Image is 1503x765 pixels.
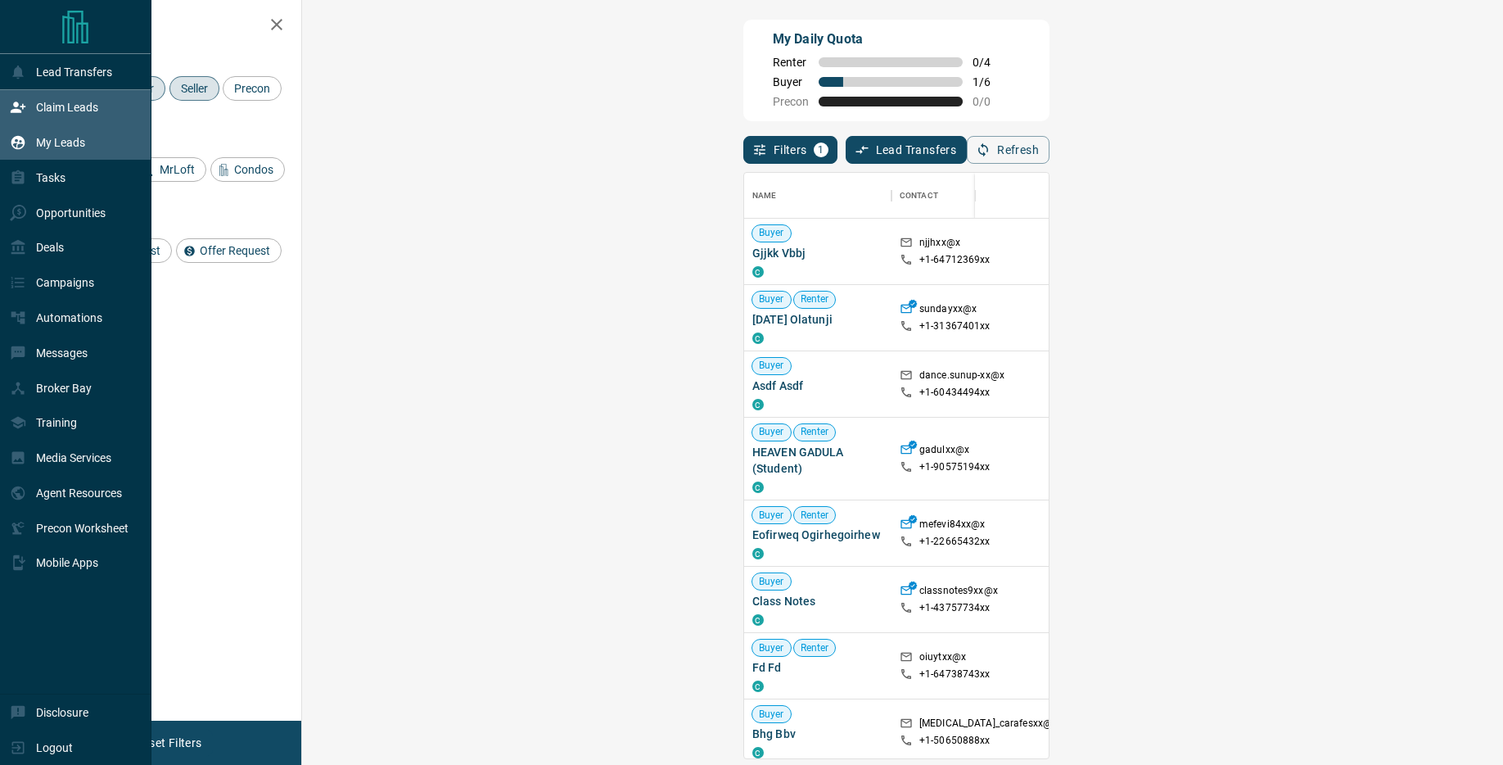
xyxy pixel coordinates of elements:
span: Renter [773,56,809,69]
span: Buyer [752,292,791,306]
button: Reset Filters [124,729,212,757]
span: Buyer [752,359,791,373]
span: Buyer [752,641,791,655]
p: classnotes9xx@x [919,584,998,601]
p: +1- 64738743xx [919,668,991,681]
span: Precon [228,82,276,95]
span: 0 / 0 [973,95,1009,108]
span: 0 / 4 [973,56,1009,69]
button: Refresh [967,136,1049,164]
div: MrLoft [136,157,206,182]
div: condos.ca [752,681,764,692]
span: Buyer [773,75,809,88]
span: Asdf Asdf [752,378,883,394]
p: oiuytxx@x [919,650,966,668]
span: Renter [794,292,836,306]
span: Class Notes [752,593,883,609]
p: +1- 64712369xx [919,253,991,267]
div: Contact [891,173,1022,219]
span: Eofirweq Ogirhegoirhew [752,527,883,543]
span: Buyer [752,509,791,523]
div: Name [744,173,891,219]
span: Condos [228,163,279,176]
span: [DATE] Olatunji [752,311,883,328]
p: My Daily Quota [773,29,1009,49]
span: Renter [794,641,836,655]
p: +1- 90575194xx [919,460,991,474]
div: Offer Request [176,238,282,263]
p: +1- 50650888xx [919,734,991,748]
p: sundayxx@x [919,302,977,319]
div: condos.ca [752,482,764,493]
span: Buyer [752,575,791,589]
span: HEAVEN GADULA (Student) [752,444,883,477]
span: Seller [175,82,214,95]
p: +1- 60434494xx [919,386,991,400]
div: Seller [169,76,219,101]
h2: Filters [52,16,285,36]
span: MrLoft [154,163,201,176]
div: condos.ca [752,548,764,559]
span: Buyer [752,425,791,439]
span: Gjjkk Vbbj [752,245,883,261]
div: Condos [210,157,285,182]
span: Renter [794,509,836,523]
p: [MEDICAL_DATA]_carafesxx@x [919,717,1057,734]
span: Offer Request [194,244,276,257]
div: Name [752,173,777,219]
span: Renter [794,425,836,439]
span: Precon [773,95,809,108]
p: dance.sunup-xx@x [919,369,1004,386]
div: Precon [223,76,282,101]
div: Contact [900,173,938,219]
p: +1- 31367401xx [919,319,991,333]
span: Fd Fd [752,659,883,676]
p: +1- 43757734xx [919,601,991,615]
div: condos.ca [752,399,764,410]
div: condos.ca [752,333,764,344]
button: Filters1 [743,136,837,164]
span: Buyer [752,226,791,240]
p: gadulxx@x [919,443,969,460]
span: Buyer [752,708,791,722]
button: Lead Transfers [846,136,968,164]
span: 1 [815,144,827,156]
p: njjhxx@x [919,236,960,253]
p: mefevi84xx@x [919,518,986,535]
div: condos.ca [752,266,764,278]
span: 1 / 6 [973,75,1009,88]
span: Bhg Bbv [752,726,883,742]
div: condos.ca [752,747,764,758]
div: condos.ca [752,614,764,626]
p: +1- 22665432xx [919,535,991,549]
